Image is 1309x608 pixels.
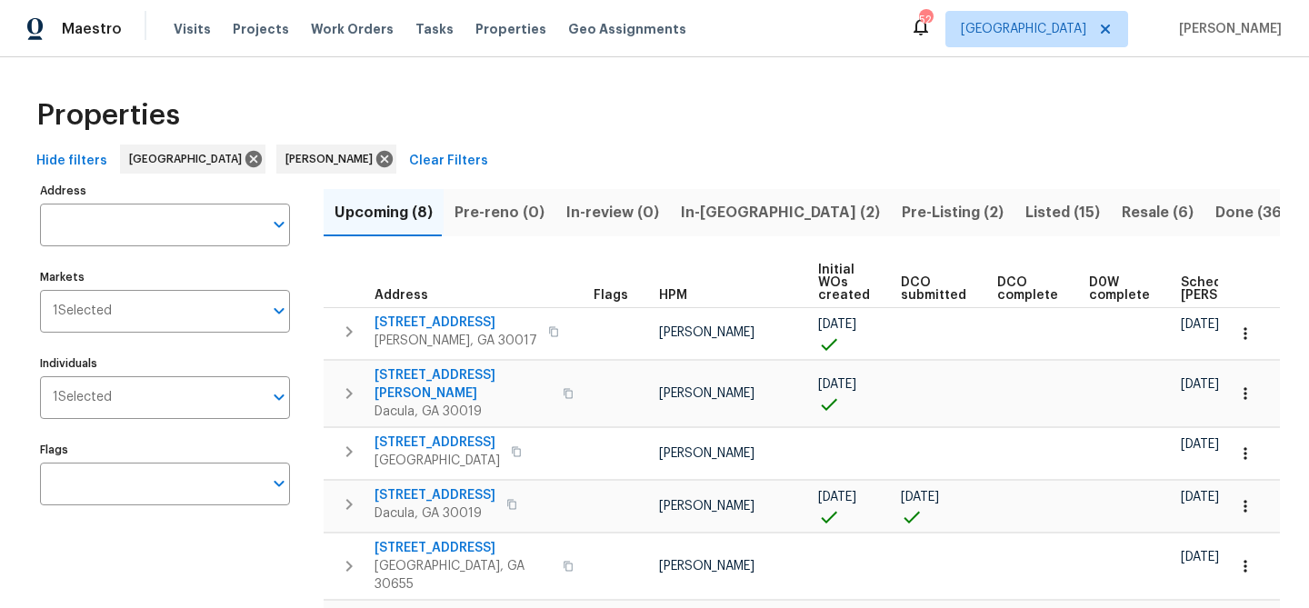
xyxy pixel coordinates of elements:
[997,276,1058,302] span: DCO complete
[36,106,180,125] span: Properties
[659,326,754,339] span: [PERSON_NAME]
[1181,551,1219,563] span: [DATE]
[375,434,500,452] span: [STREET_ADDRESS]
[1122,200,1194,225] span: Resale (6)
[266,471,292,496] button: Open
[266,298,292,324] button: Open
[335,200,433,225] span: Upcoming (8)
[568,20,686,38] span: Geo Assignments
[415,23,454,35] span: Tasks
[402,145,495,178] button: Clear Filters
[1181,378,1219,391] span: [DATE]
[375,332,537,350] span: [PERSON_NAME], GA 30017
[1215,200,1296,225] span: Done (367)
[902,200,1004,225] span: Pre-Listing (2)
[1181,276,1284,302] span: Scheduled [PERSON_NAME]
[659,289,687,302] span: HPM
[409,150,488,173] span: Clear Filters
[1181,438,1219,451] span: [DATE]
[659,500,754,513] span: [PERSON_NAME]
[40,185,290,196] label: Address
[919,11,932,29] div: 52
[961,20,1086,38] span: [GEOGRAPHIC_DATA]
[594,289,628,302] span: Flags
[1172,20,1282,38] span: [PERSON_NAME]
[266,384,292,410] button: Open
[40,358,290,369] label: Individuals
[285,150,380,168] span: [PERSON_NAME]
[659,560,754,573] span: [PERSON_NAME]
[62,20,122,38] span: Maestro
[901,276,966,302] span: DCO submitted
[681,200,880,225] span: In-[GEOGRAPHIC_DATA] (2)
[276,145,396,174] div: [PERSON_NAME]
[1025,200,1100,225] span: Listed (15)
[375,366,552,403] span: [STREET_ADDRESS][PERSON_NAME]
[375,486,495,504] span: [STREET_ADDRESS]
[36,150,107,173] span: Hide filters
[455,200,545,225] span: Pre-reno (0)
[818,378,856,391] span: [DATE]
[53,304,112,319] span: 1 Selected
[375,504,495,523] span: Dacula, GA 30019
[818,491,856,503] span: [DATE]
[1089,276,1150,302] span: D0W complete
[375,403,552,421] span: Dacula, GA 30019
[40,272,290,283] label: Markets
[566,200,659,225] span: In-review (0)
[818,264,870,302] span: Initial WOs created
[233,20,289,38] span: Projects
[659,447,754,460] span: [PERSON_NAME]
[129,150,249,168] span: [GEOGRAPHIC_DATA]
[375,452,500,470] span: [GEOGRAPHIC_DATA]
[1181,491,1219,503] span: [DATE]
[53,390,112,405] span: 1 Selected
[1181,318,1219,331] span: [DATE]
[818,318,856,331] span: [DATE]
[174,20,211,38] span: Visits
[659,387,754,400] span: [PERSON_NAME]
[375,314,537,332] span: [STREET_ADDRESS]
[29,145,115,178] button: Hide filters
[375,539,552,557] span: [STREET_ADDRESS]
[375,289,428,302] span: Address
[120,145,265,174] div: [GEOGRAPHIC_DATA]
[901,491,939,503] span: [DATE]
[475,20,546,38] span: Properties
[40,444,290,455] label: Flags
[375,557,552,593] span: [GEOGRAPHIC_DATA], GA 30655
[311,20,394,38] span: Work Orders
[266,212,292,237] button: Open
